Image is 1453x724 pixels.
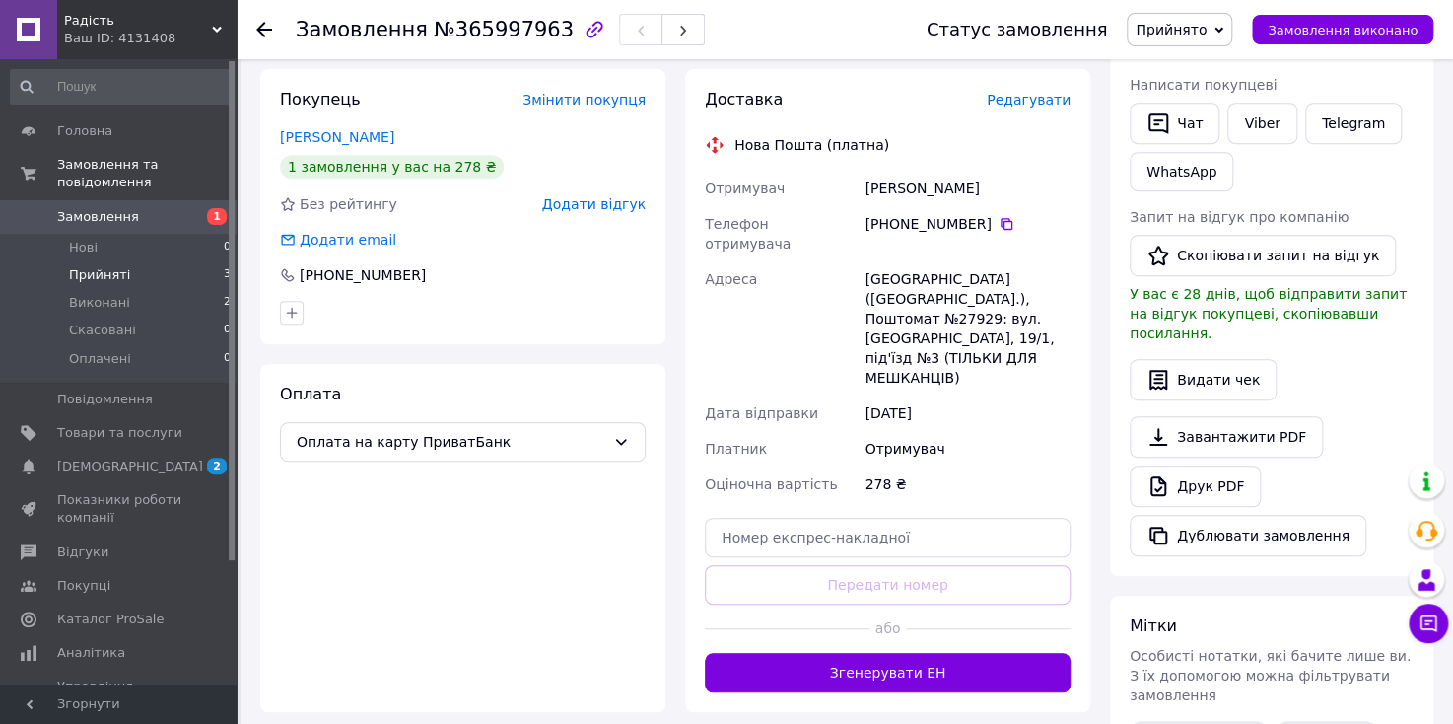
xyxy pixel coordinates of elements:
span: Особисті нотатки, які бачите лише ви. З їх допомогою можна фільтрувати замовлення [1130,648,1411,703]
span: Дата відправки [705,405,818,421]
button: Дублювати замовлення [1130,515,1366,556]
div: Нова Пошта (платна) [729,135,894,155]
div: 278 ₴ [861,467,1074,502]
span: Оціночна вартість [705,476,837,492]
div: Додати email [278,230,398,250]
a: Telegram [1305,103,1402,144]
div: Отримувач [861,431,1074,467]
span: Адреса [705,271,757,287]
div: [DATE] [861,396,1074,431]
span: Покупець [280,90,361,109]
div: [PERSON_NAME] [861,171,1074,206]
span: Каталог ProSale [57,611,164,628]
div: Повернутися назад [256,20,272,39]
span: Управління сайтом [57,678,182,713]
span: Доставка [705,90,783,109]
span: Додати відгук [542,196,646,212]
span: Оплачені [69,350,131,368]
span: або [869,618,906,638]
div: [PHONE_NUMBER] [298,265,428,285]
a: [PERSON_NAME] [280,129,394,145]
span: Радість [64,12,212,30]
span: Запит на відгук про компанію [1130,209,1349,225]
span: Оплата [280,385,341,403]
span: Редагувати [987,92,1071,108]
span: Замовлення [296,18,428,41]
button: Видати чек [1130,359,1277,400]
a: Завантажити PDF [1130,416,1323,458]
span: 1 [207,208,227,225]
button: Згенерувати ЕН [705,653,1071,692]
span: Написати покупцеві [1130,77,1277,93]
span: 0 [224,350,231,368]
div: 1 замовлення у вас на 278 ₴ [280,155,504,179]
span: Платник [705,441,767,457]
span: 2 [207,458,227,474]
span: Головна [57,122,112,140]
button: Чат [1130,103,1219,144]
span: Нові [69,239,98,256]
span: Прийняті [69,266,130,284]
span: №365997963 [434,18,574,41]
span: Отримувач [705,181,785,196]
button: Скопіювати запит на відгук [1130,235,1396,276]
span: Без рейтингу [300,196,397,212]
span: Замовлення [57,208,139,226]
span: 3 [224,266,231,284]
span: 2 [224,294,231,312]
button: Замовлення виконано [1252,15,1433,44]
span: Мітки [1130,616,1177,635]
input: Номер експрес-накладної [705,518,1071,557]
span: Товари та послуги [57,424,182,442]
span: Прийнято [1136,22,1207,37]
div: [GEOGRAPHIC_DATA] ([GEOGRAPHIC_DATA].), Поштомат №27929: вул. [GEOGRAPHIC_DATA], 19/1, під'їзд №3... [861,261,1074,396]
div: [PHONE_NUMBER] [865,214,1071,234]
span: Покупці [57,577,110,595]
span: Замовлення та повідомлення [57,156,237,191]
span: Аналітика [57,644,125,662]
a: Друк PDF [1130,466,1261,507]
span: 0 [224,322,231,339]
div: Ваш ID: 4131408 [64,30,237,47]
span: Відгуки [57,543,108,561]
div: Додати email [298,230,398,250]
a: WhatsApp [1130,152,1233,191]
span: Показники роботи компанії [57,491,182,527]
span: Оплата на карту ПриватБанк [297,431,605,453]
span: Замовлення виконано [1268,23,1418,37]
input: Пошук [10,69,233,105]
span: [DEMOGRAPHIC_DATA] [57,458,203,475]
span: Телефон отримувача [705,216,791,252]
div: Статус замовлення [927,20,1108,39]
span: Повідомлення [57,391,153,408]
span: У вас є 28 днів, щоб відправити запит на відгук покупцеві, скопіювавши посилання. [1130,286,1407,341]
button: Чат з покупцем [1409,604,1448,643]
span: Виконані [69,294,130,312]
a: Viber [1227,103,1296,144]
span: Змінити покупця [522,92,646,108]
span: 0 [224,239,231,256]
span: Скасовані [69,322,136,339]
